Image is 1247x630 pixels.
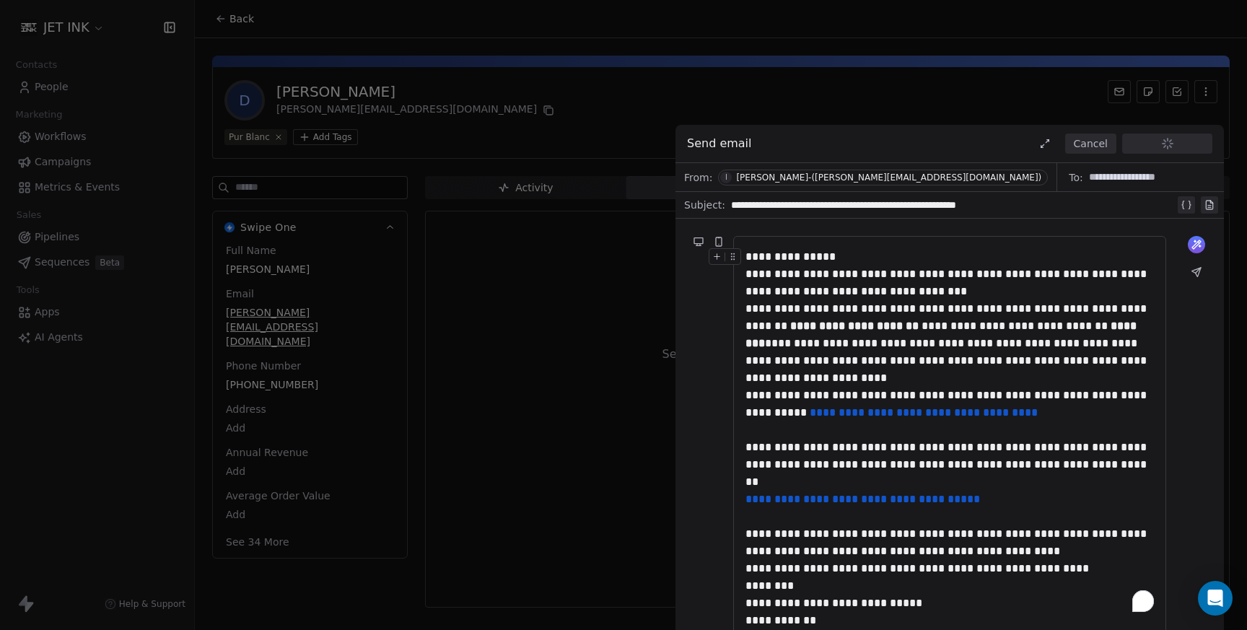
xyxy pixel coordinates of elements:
div: Open Intercom Messenger [1198,581,1233,616]
span: Send email [687,135,752,152]
span: From: [684,170,712,185]
span: To: [1069,170,1082,185]
span: Subject: [684,198,725,216]
button: Cancel [1065,134,1116,154]
div: I [725,172,727,183]
div: [PERSON_NAME]-([PERSON_NAME][EMAIL_ADDRESS][DOMAIN_NAME]) [736,172,1041,183]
